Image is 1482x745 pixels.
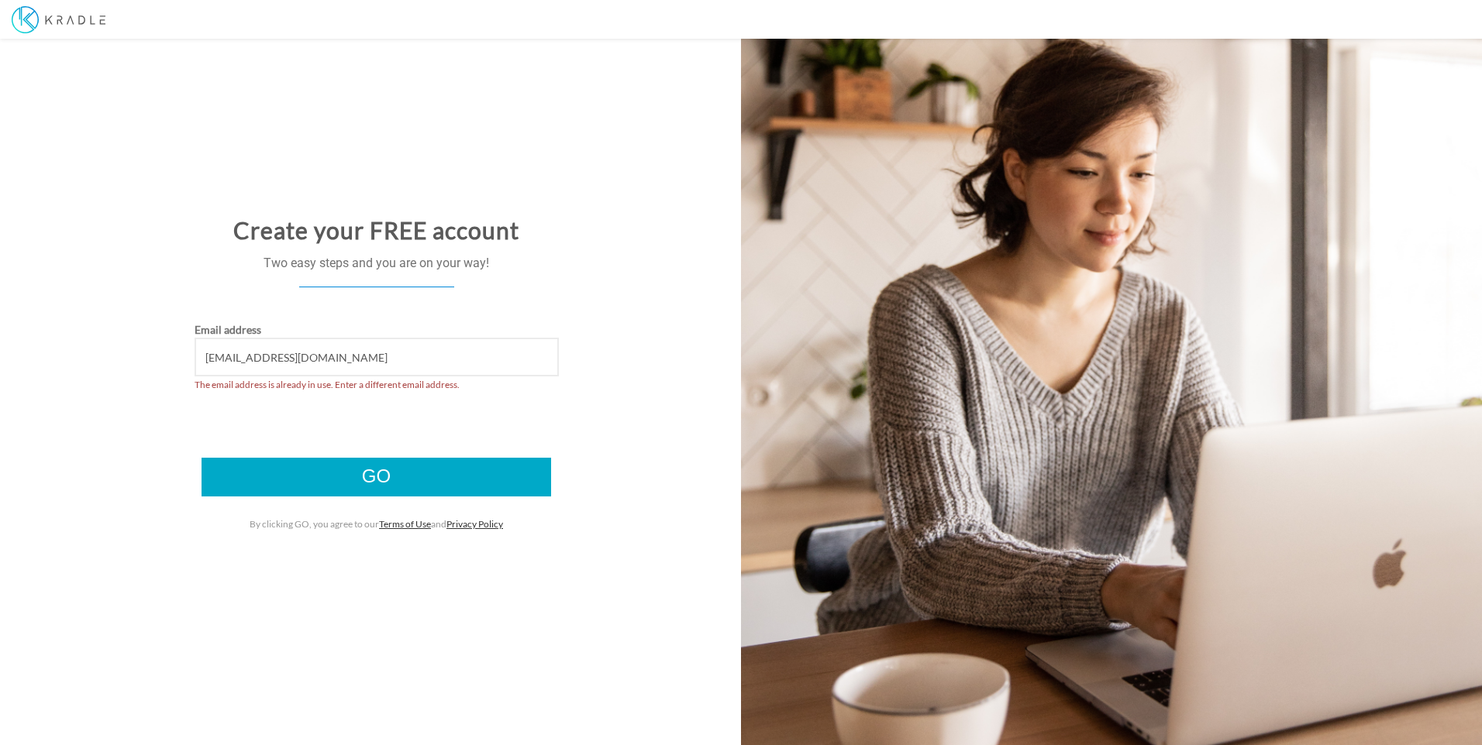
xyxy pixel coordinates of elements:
[195,338,559,376] input: Email
[202,458,551,496] input: Go
[12,255,741,273] p: Two easy steps and you are on your way!
[12,6,105,33] img: Kradle
[250,517,503,530] label: By clicking GO, you agree to our and
[195,322,261,338] label: Email address
[12,218,741,243] h2: Create your FREE account
[446,518,503,530] a: Privacy Policy
[379,518,431,530] a: Terms of Use
[195,379,460,390] span: The email address is already in use. Enter a different email address.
